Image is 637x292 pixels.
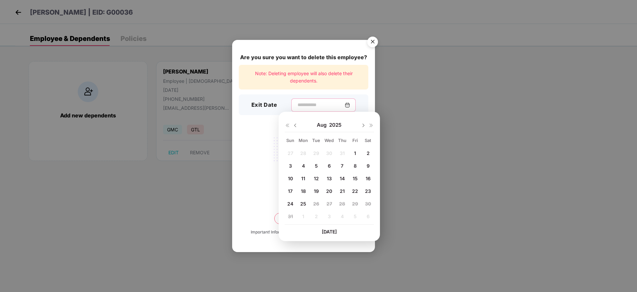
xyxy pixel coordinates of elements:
[285,137,296,143] div: Sun
[326,188,332,194] span: 20
[328,163,331,169] span: 6
[293,123,298,128] img: svg+xml;base64,PHN2ZyBpZD0iRHJvcGRvd24tMzJ4MzIiIHhtbG5zPSJodHRwOi8vd3d3LnczLm9yZy8yMDAwL3N2ZyIgd2...
[288,188,293,194] span: 17
[367,163,370,169] span: 9
[354,163,357,169] span: 8
[349,137,361,143] div: Fri
[315,163,318,169] span: 5
[266,134,341,186] img: svg+xml;base64,PHN2ZyB4bWxucz0iaHR0cDovL3d3dy53My5vcmcvMjAwMC9zdmciIHdpZHRoPSIyMjQiIGhlaWdodD0iMT...
[363,34,381,52] button: Close
[251,229,356,235] div: Important! Information once deleted, can’t be recovered.
[311,137,322,143] div: Tue
[345,102,350,108] img: svg+xml;base64,PHN2ZyBpZD0iQ2FsZW5kYXItMzJ4MzIiIHhtbG5zPSJodHRwOi8vd3d3LnczLm9yZy8yMDAwL3N2ZyIgd2...
[288,176,293,181] span: 10
[285,123,290,128] img: svg+xml;base64,PHN2ZyB4bWxucz0iaHR0cDovL3d3dy53My5vcmcvMjAwMC9zdmciIHdpZHRoPSIxNiIgaGVpZ2h0PSIxNi...
[352,188,358,194] span: 22
[239,53,368,62] div: Are you sure you want to delete this employee?
[327,176,332,181] span: 13
[340,188,345,194] span: 21
[298,137,309,143] div: Mon
[354,150,356,156] span: 1
[317,122,329,128] span: Aug
[300,201,306,207] span: 25
[361,123,366,128] img: svg+xml;base64,PHN2ZyBpZD0iRHJvcGRvd24tMzJ4MzIiIHhtbG5zPSJodHRwOi8vd3d3LnczLm9yZy8yMDAwL3N2ZyIgd2...
[369,123,374,128] img: svg+xml;base64,PHN2ZyB4bWxucz0iaHR0cDovL3d3dy53My5vcmcvMjAwMC9zdmciIHdpZHRoPSIxNiIgaGVpZ2h0PSIxNi...
[362,137,374,143] div: Sat
[301,176,305,181] span: 11
[302,163,305,169] span: 4
[274,213,333,224] button: Delete permanently
[363,34,382,52] img: svg+xml;base64,PHN2ZyB4bWxucz0iaHR0cDovL3d3dy53My5vcmcvMjAwMC9zdmciIHdpZHRoPSI1NiIgaGVpZ2h0PSI1Ni...
[314,176,319,181] span: 12
[289,163,292,169] span: 3
[287,201,293,207] span: 24
[353,176,358,181] span: 15
[314,188,319,194] span: 19
[365,188,371,194] span: 23
[336,137,348,143] div: Thu
[301,188,306,194] span: 18
[251,101,277,109] h3: Exit Date
[341,163,343,169] span: 7
[239,65,368,90] div: Note: Deleting employee will also delete their dependents.
[340,176,345,181] span: 14
[323,137,335,143] div: Wed
[367,150,370,156] span: 2
[322,229,337,234] span: [DATE]
[366,176,371,181] span: 16
[329,122,341,128] span: 2025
